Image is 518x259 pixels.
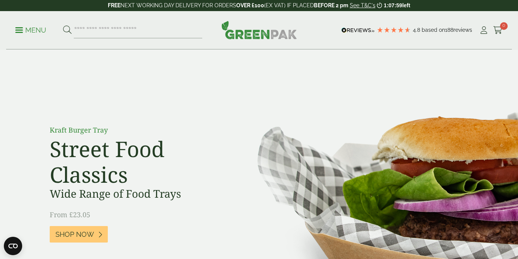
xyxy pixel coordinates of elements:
[402,2,410,8] span: left
[314,2,348,8] strong: BEFORE 2 pm
[377,26,411,33] div: 4.79 Stars
[413,27,422,33] span: 4.8
[50,187,222,200] h3: Wide Range of Food Trays
[50,210,90,219] span: From £23.05
[108,2,120,8] strong: FREE
[500,22,508,30] span: 0
[15,26,46,33] a: Menu
[479,26,489,34] i: My Account
[50,125,222,135] p: Kraft Burger Tray
[422,27,445,33] span: Based on
[236,2,264,8] strong: OVER £100
[384,2,402,8] span: 1:07:59
[493,25,503,36] a: 0
[350,2,375,8] a: See T&C's
[221,21,297,39] img: GreenPak Supplies
[15,26,46,35] p: Menu
[4,237,22,255] button: Open CMP widget
[453,27,472,33] span: reviews
[50,226,108,243] a: Shop Now
[493,26,503,34] i: Cart
[445,27,453,33] span: 188
[50,136,222,187] h2: Street Food Classics
[55,230,94,239] span: Shop Now
[341,28,375,33] img: REVIEWS.io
